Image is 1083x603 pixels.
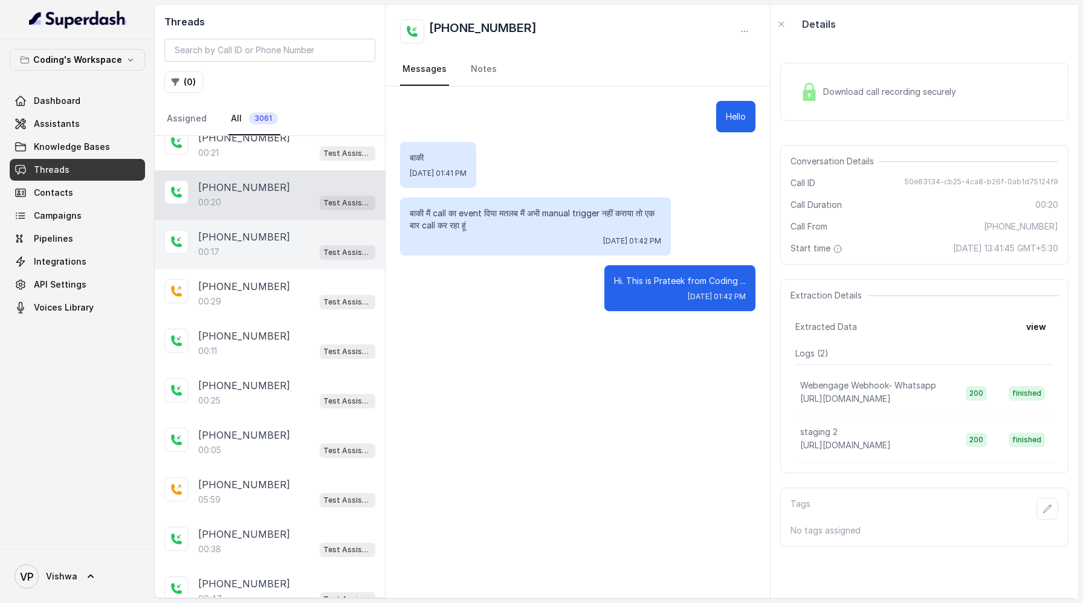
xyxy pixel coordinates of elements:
[802,17,836,31] p: Details
[966,433,987,447] span: 200
[198,378,290,393] p: [PHONE_NUMBER]
[726,111,746,123] p: Hello
[164,103,209,135] a: Assigned
[800,83,818,101] img: Lock Icon
[468,53,499,86] a: Notes
[10,159,145,181] a: Threads
[10,113,145,135] a: Assistants
[33,53,122,67] p: Coding's Workspace
[164,39,375,62] input: Search by Call ID or Phone Number
[198,428,290,442] p: [PHONE_NUMBER]
[34,95,80,107] span: Dashboard
[790,177,815,189] span: Call ID
[323,544,372,556] p: Test Assistant-3
[790,289,867,301] span: Extraction Details
[46,570,77,582] span: Vishwa
[198,131,290,145] p: [PHONE_NUMBER]
[410,207,661,231] p: बाकी मैं call का event दिया मतलब मैं अभी manual trigger नहीं कराया तो एक बार call कर रहा हूं
[953,242,1058,254] span: [DATE] 13:41:45 GMT+5:30
[198,576,290,591] p: [PHONE_NUMBER]
[323,147,372,160] p: Test Assistant- 2
[10,90,145,112] a: Dashboard
[429,19,537,44] h2: [PHONE_NUMBER]
[34,256,86,268] span: Integrations
[10,228,145,250] a: Pipelines
[790,242,845,254] span: Start time
[198,444,221,456] p: 00:05
[34,279,86,291] span: API Settings
[800,440,891,450] span: [URL][DOMAIN_NAME]
[198,246,219,258] p: 00:17
[790,155,879,167] span: Conversation Details
[10,297,145,318] a: Voices Library
[34,233,73,245] span: Pipelines
[198,279,290,294] p: [PHONE_NUMBER]
[10,49,145,71] button: Coding's Workspace
[800,426,838,438] p: staging 2
[795,321,857,333] span: Extracted Data
[198,329,290,343] p: [PHONE_NUMBER]
[790,199,842,211] span: Call Duration
[164,71,203,93] button: (0)
[790,498,810,520] p: Tags
[800,379,936,392] p: Webengage Webhook- Whatsapp
[198,180,290,195] p: [PHONE_NUMBER]
[10,182,145,204] a: Contacts
[966,386,987,401] span: 200
[614,275,746,287] p: Hi. This is Prateek from Coding ...
[164,15,375,29] h2: Threads
[34,141,110,153] span: Knowledge Bases
[795,347,1053,360] p: Logs ( 2 )
[790,524,1058,537] p: No tags assigned
[688,292,746,301] span: [DATE] 01:42 PM
[984,221,1058,233] span: [PHONE_NUMBER]
[198,345,217,357] p: 00:11
[198,527,290,541] p: [PHONE_NUMBER]
[198,196,221,208] p: 00:20
[323,247,372,259] p: Test Assistant-3
[323,494,372,506] p: Test Assistant-3
[29,10,126,29] img: light.svg
[10,205,145,227] a: Campaigns
[1009,433,1045,447] span: finished
[905,177,1058,189] span: 50e63134-cb25-4ca8-b26f-0ab1d75124f9
[790,221,827,233] span: Call From
[10,136,145,158] a: Knowledge Bases
[603,236,661,246] span: [DATE] 01:42 PM
[164,103,375,135] nav: Tabs
[34,187,73,199] span: Contacts
[823,86,961,98] span: Download call recording securely
[10,251,145,272] a: Integrations
[249,112,278,124] span: 3061
[198,295,221,308] p: 00:29
[228,103,280,135] a: All3061
[400,53,755,86] nav: Tabs
[34,210,82,222] span: Campaigns
[198,395,221,407] p: 00:25
[1009,386,1045,401] span: finished
[34,118,80,130] span: Assistants
[34,164,70,176] span: Threads
[323,197,372,209] p: Test Assistant-3
[198,543,221,555] p: 00:38
[10,559,145,593] a: Vishwa
[1035,199,1058,211] span: 00:20
[1019,316,1053,338] button: view
[198,147,219,159] p: 00:21
[198,477,290,492] p: [PHONE_NUMBER]
[198,494,221,506] p: 05:59
[10,274,145,295] a: API Settings
[198,230,290,244] p: [PHONE_NUMBER]
[800,393,891,404] span: [URL][DOMAIN_NAME]
[400,53,449,86] a: Messages
[323,395,372,407] p: Test Assistant-3
[323,445,372,457] p: Test Assistant-3
[34,301,94,314] span: Voices Library
[20,570,34,583] text: VP
[323,346,372,358] p: Test Assistant-3
[410,152,467,164] p: बाकी
[323,296,372,308] p: Test Assistant-3
[410,169,467,178] span: [DATE] 01:41 PM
